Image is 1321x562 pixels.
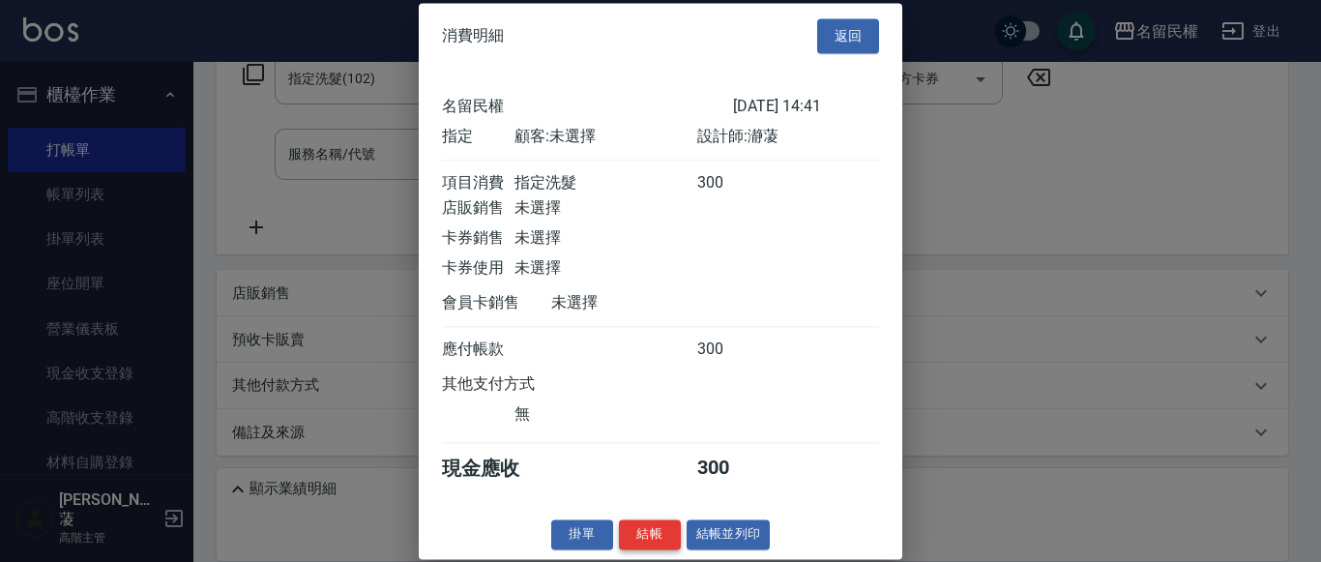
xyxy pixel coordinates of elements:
[442,340,514,360] div: 應付帳款
[817,18,879,54] button: 返回
[551,519,613,549] button: 掛單
[514,173,696,193] div: 指定洗髮
[697,173,770,193] div: 300
[442,97,733,117] div: 名留民權
[514,404,696,425] div: 無
[442,198,514,219] div: 店販銷售
[514,127,696,147] div: 顧客: 未選擇
[442,26,504,45] span: 消費明細
[733,97,879,117] div: [DATE] 14:41
[442,293,551,313] div: 會員卡銷售
[697,127,879,147] div: 設計師: 瀞蓤
[551,293,733,313] div: 未選擇
[697,340,770,360] div: 300
[442,456,551,482] div: 現金應收
[442,258,514,279] div: 卡券使用
[697,456,770,482] div: 300
[442,127,514,147] div: 指定
[442,173,514,193] div: 項目消費
[514,228,696,249] div: 未選擇
[687,519,771,549] button: 結帳並列印
[514,198,696,219] div: 未選擇
[619,519,681,549] button: 結帳
[514,258,696,279] div: 未選擇
[442,228,514,249] div: 卡券銷售
[442,374,588,395] div: 其他支付方式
